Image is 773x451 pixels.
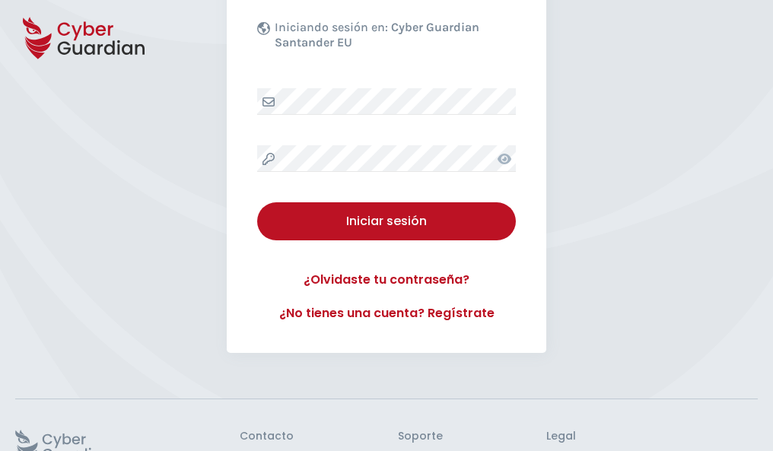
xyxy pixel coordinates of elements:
a: ¿No tienes una cuenta? Regístrate [257,304,516,322]
h3: Soporte [398,430,443,443]
a: ¿Olvidaste tu contraseña? [257,271,516,289]
h3: Legal [546,430,758,443]
div: Iniciar sesión [269,212,504,230]
button: Iniciar sesión [257,202,516,240]
h3: Contacto [240,430,294,443]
